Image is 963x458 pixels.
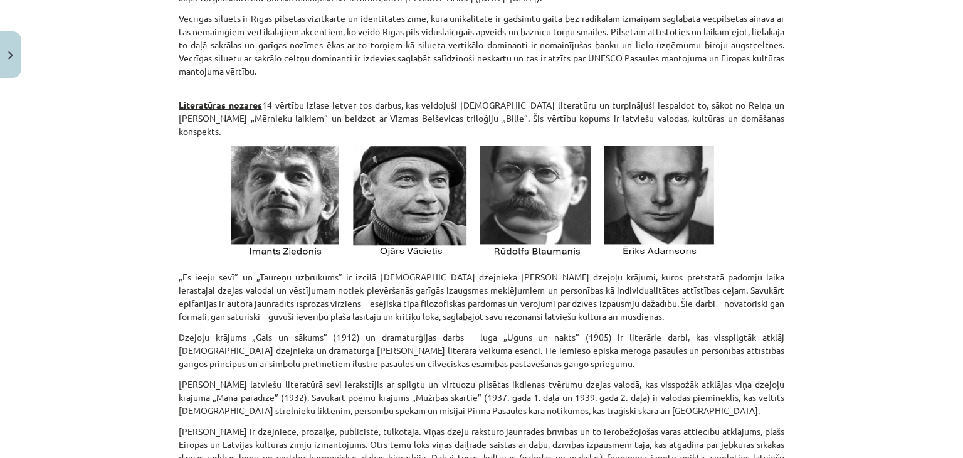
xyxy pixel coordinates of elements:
p: 14 vērtību izlase ietver tos darbus, kas veidojuši [DEMOGRAPHIC_DATA] literatūru un turpinājuši i... [179,85,784,138]
p: Vecrīgas siluets ir Rīgas pilsētas vizītkarte un identitātes zīme, kura unikalitāte ir gadsimtu g... [179,12,784,78]
img: icon-close-lesson-0947bae3869378f0d4975bcd49f059093ad1ed9edebbc8119c70593378902aed.svg [8,51,13,60]
p: Dzejoļu krājums „Gals un sākums” (1912) un dramaturģijas darbs – luga „Uguns un nakts” (1905) ir ... [179,331,784,370]
p: [PERSON_NAME] latviešu literatūrā sevi ierakstījis ar spilgtu un virtuozu pilsētas ikdienas tvēru... [179,378,784,417]
p: „Es ieeju sevī” un „Taureņu uzbrukums” ir izcilā [DEMOGRAPHIC_DATA] dzejnieka [PERSON_NAME] dzejo... [179,270,784,323]
strong: Literatūras nozares [179,99,262,110]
